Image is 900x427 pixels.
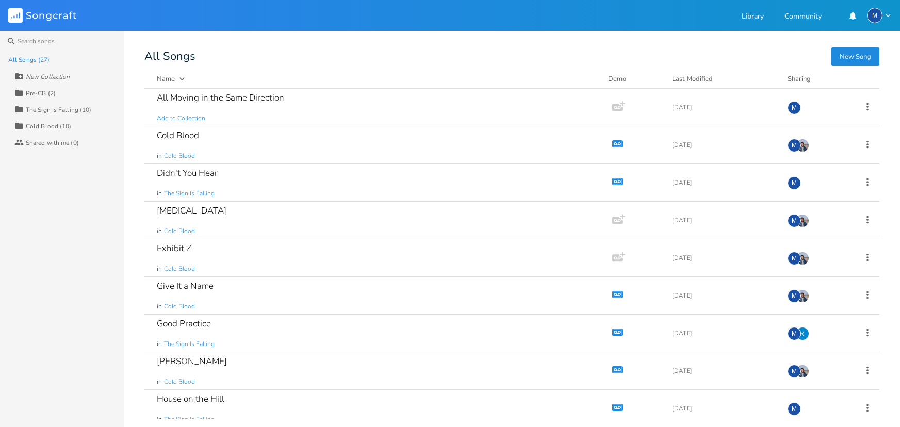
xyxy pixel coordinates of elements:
div: Mark Berman [788,289,801,303]
button: New Song [831,47,879,66]
div: Mark Berman [867,8,882,23]
div: Didn't You Hear [157,169,218,177]
div: [DATE] [672,292,775,299]
div: Mark Berman [788,327,801,340]
div: Mark Berman [788,101,801,114]
div: [PERSON_NAME] [157,357,227,366]
div: Exhibit Z [157,244,191,253]
div: House on the Hill [157,395,224,403]
span: The Sign Is Falling [164,189,215,198]
div: [DATE] [672,368,775,374]
div: Sharing [788,74,849,84]
div: [DATE] [672,405,775,412]
span: in [157,152,162,160]
img: David Antonio Garcia [796,214,809,227]
span: Cold Blood [164,302,195,311]
div: Last Modified [672,74,713,84]
img: Kendra Pfalzgraf [796,327,809,340]
a: Library [742,13,764,22]
button: Name [157,74,596,84]
div: Good Practice [157,319,211,328]
span: in [157,415,162,424]
img: David Antonio Garcia [796,289,809,303]
span: Cold Blood [164,377,195,386]
div: [MEDICAL_DATA] [157,206,226,215]
button: Last Modified [672,74,775,84]
div: New Collection [26,74,70,80]
div: [DATE] [672,104,775,110]
div: [DATE] [672,330,775,336]
button: M [867,8,892,23]
div: Name [157,74,175,84]
div: [DATE] [672,217,775,223]
span: The Sign Is Falling [164,340,215,349]
span: in [157,377,162,386]
div: Mark Berman [788,214,801,227]
div: Mark Berman [788,252,801,265]
span: in [157,340,162,349]
div: All Songs (27) [8,57,50,63]
div: Pre-CB (2) [26,90,56,96]
div: [DATE] [672,255,775,261]
div: The Sign Is Falling (10) [26,107,91,113]
div: Cold Blood [157,131,199,140]
div: Mark Berman [788,402,801,416]
span: Cold Blood [164,152,195,160]
div: All Moving in the Same Direction [157,93,284,102]
div: Demo [608,74,660,84]
div: [DATE] [672,179,775,186]
div: Mark Berman [788,139,801,152]
div: [DATE] [672,142,775,148]
div: Cold Blood (10) [26,123,72,129]
img: David Antonio Garcia [796,252,809,265]
div: Mark Berman [788,365,801,378]
span: in [157,227,162,236]
img: David Antonio Garcia [796,139,809,152]
img: David Antonio Garcia [796,365,809,378]
span: in [157,189,162,198]
div: All Songs [144,52,879,61]
span: Cold Blood [164,265,195,273]
div: Shared with me (0) [26,140,79,146]
div: Give It a Name [157,282,214,290]
div: Mark Berman [788,176,801,190]
a: Community [784,13,822,22]
span: Add to Collection [157,114,205,123]
span: in [157,302,162,311]
span: The Sign Is Falling [164,415,215,424]
span: Cold Blood [164,227,195,236]
span: in [157,265,162,273]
